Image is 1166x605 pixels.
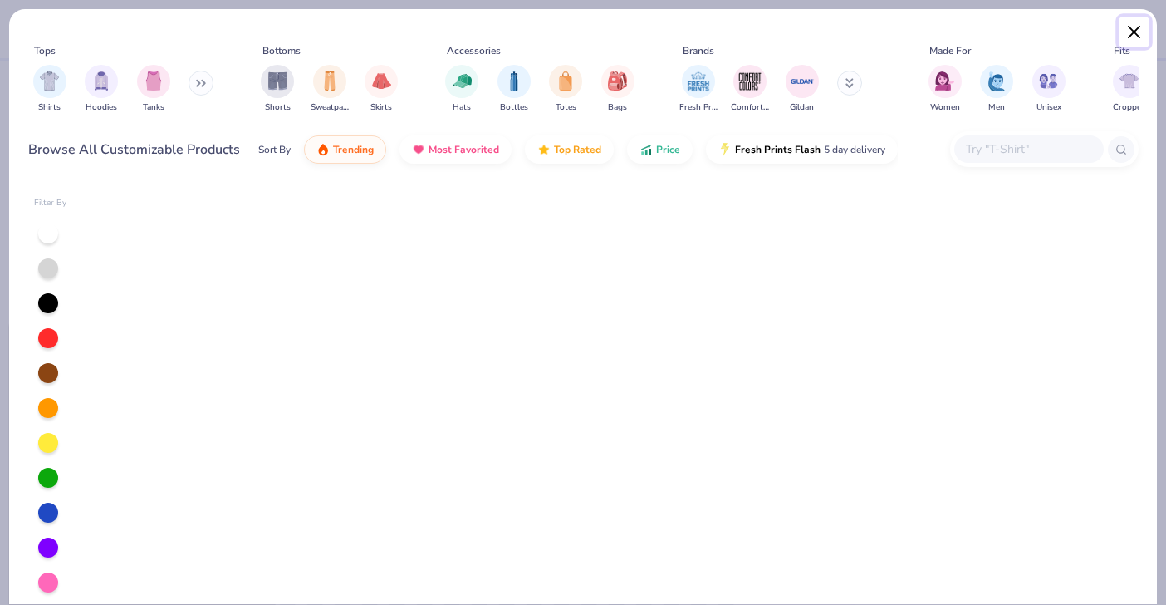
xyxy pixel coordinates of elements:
button: filter button [549,65,582,114]
button: Close [1119,17,1150,48]
button: filter button [980,65,1013,114]
div: Filter By [34,197,67,209]
div: Sort By [258,142,291,157]
img: Comfort Colors Image [737,69,762,94]
div: filter for Totes [549,65,582,114]
span: Men [988,101,1005,114]
img: Gildan Image [790,69,815,94]
div: filter for Gildan [786,65,819,114]
div: Browse All Customizable Products [28,140,240,160]
div: filter for Sweatpants [311,65,349,114]
img: Bags Image [608,71,626,91]
span: Top Rated [554,143,601,156]
img: Unisex Image [1039,71,1058,91]
button: filter button [928,65,962,114]
img: trending.gif [316,143,330,156]
img: Skirts Image [372,71,391,91]
input: Try "T-Shirt" [964,140,1092,159]
button: filter button [137,65,170,114]
div: filter for Fresh Prints [679,65,718,114]
img: Totes Image [556,71,575,91]
span: Cropped [1113,101,1146,114]
img: Hoodies Image [92,71,110,91]
div: filter for Women [928,65,962,114]
img: Shirts Image [40,71,59,91]
span: 5 day delivery [824,140,885,160]
button: Most Favorited [399,135,512,164]
div: Bottoms [262,43,301,58]
button: filter button [445,65,478,114]
img: Cropped Image [1119,71,1139,91]
span: Bags [608,101,627,114]
div: filter for Cropped [1113,65,1146,114]
div: filter for Comfort Colors [731,65,769,114]
button: Trending [304,135,386,164]
span: Women [930,101,960,114]
img: Tanks Image [145,71,163,91]
button: Fresh Prints Flash5 day delivery [706,135,898,164]
span: Bottles [500,101,528,114]
button: filter button [679,65,718,114]
div: filter for Bottles [497,65,531,114]
div: Tops [34,43,56,58]
div: filter for Shorts [261,65,294,114]
div: Brands [683,43,714,58]
button: filter button [261,65,294,114]
span: Hoodies [86,101,117,114]
img: flash.gif [718,143,732,156]
img: Sweatpants Image [321,71,339,91]
div: filter for Shirts [33,65,66,114]
span: Skirts [370,101,392,114]
span: Gildan [790,101,814,114]
div: filter for Hoodies [85,65,118,114]
button: filter button [601,65,634,114]
div: Accessories [447,43,501,58]
button: filter button [33,65,66,114]
div: filter for Tanks [137,65,170,114]
span: Totes [556,101,576,114]
span: Fresh Prints Flash [735,143,821,156]
button: filter button [365,65,398,114]
span: Hats [453,101,471,114]
button: Top Rated [525,135,614,164]
img: Bottles Image [505,71,523,91]
div: filter for Unisex [1032,65,1066,114]
button: filter button [1113,65,1146,114]
img: most_fav.gif [412,143,425,156]
div: filter for Bags [601,65,634,114]
img: Fresh Prints Image [686,69,711,94]
div: filter for Skirts [365,65,398,114]
img: Shorts Image [268,71,287,91]
img: Men Image [987,71,1006,91]
img: TopRated.gif [537,143,551,156]
button: filter button [311,65,349,114]
span: Price [656,143,680,156]
span: Shorts [265,101,291,114]
div: filter for Hats [445,65,478,114]
img: Hats Image [453,71,472,91]
span: Tanks [143,101,164,114]
img: Women Image [935,71,954,91]
span: Most Favorited [429,143,499,156]
span: Trending [333,143,374,156]
button: Price [627,135,693,164]
button: filter button [731,65,769,114]
span: Sweatpants [311,101,349,114]
span: Unisex [1036,101,1061,114]
span: Shirts [38,101,61,114]
span: Fresh Prints [679,101,718,114]
button: filter button [497,65,531,114]
div: Made For [929,43,971,58]
button: filter button [786,65,819,114]
div: filter for Men [980,65,1013,114]
button: filter button [1032,65,1066,114]
button: filter button [85,65,118,114]
div: Fits [1114,43,1130,58]
span: Comfort Colors [731,101,769,114]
